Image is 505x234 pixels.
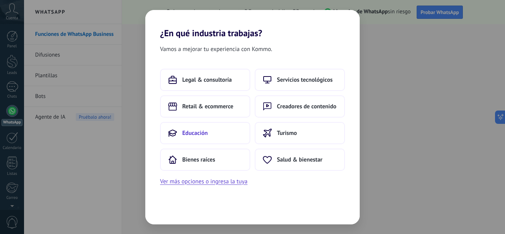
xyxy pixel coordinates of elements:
[160,95,250,118] button: Retail & ecommerce
[182,103,233,110] span: Retail & ecommerce
[277,76,333,84] span: Servicios tecnológicos
[160,69,250,91] button: Legal & consultoría
[182,129,208,137] span: Educación
[160,44,272,54] span: Vamos a mejorar tu experiencia con Kommo.
[277,129,297,137] span: Turismo
[277,103,336,110] span: Creadores de contenido
[160,149,250,171] button: Bienes raíces
[255,149,345,171] button: Salud & bienestar
[182,156,215,163] span: Bienes raíces
[160,122,250,144] button: Educación
[145,10,360,38] h2: ¿En qué industria trabajas?
[255,95,345,118] button: Creadores de contenido
[255,122,345,144] button: Turismo
[160,177,247,186] button: Ver más opciones o ingresa la tuya
[255,69,345,91] button: Servicios tecnológicos
[277,156,322,163] span: Salud & bienestar
[182,76,232,84] span: Legal & consultoría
